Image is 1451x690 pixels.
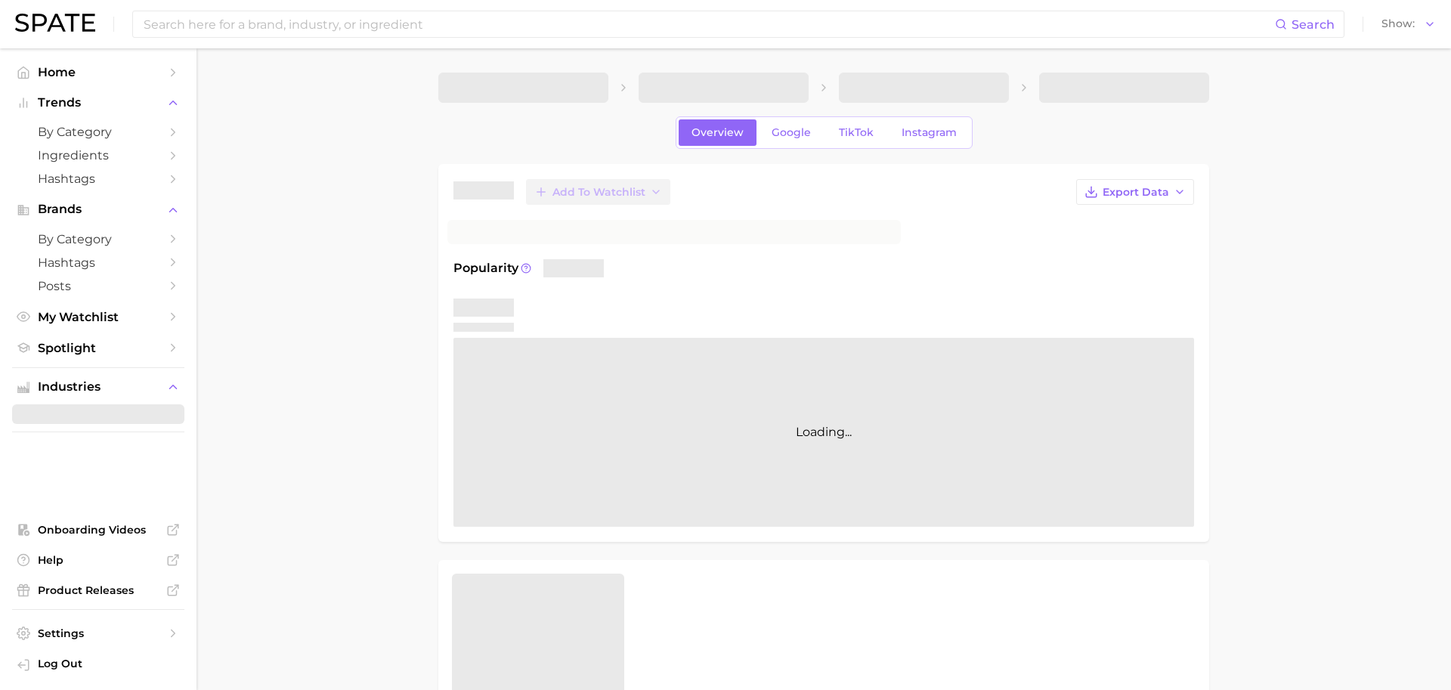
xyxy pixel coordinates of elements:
[38,279,159,293] span: Posts
[38,553,159,567] span: Help
[526,179,670,205] button: Add to Watchlist
[1381,20,1415,28] span: Show
[38,148,159,162] span: Ingredients
[453,338,1194,527] div: Loading...
[12,376,184,398] button: Industries
[889,119,970,146] a: Instagram
[12,652,184,678] a: Log out. Currently logged in with e-mail brennan@spate.nyc.
[38,96,159,110] span: Trends
[12,91,184,114] button: Trends
[1378,14,1440,34] button: Show
[38,310,159,324] span: My Watchlist
[12,120,184,144] a: by Category
[1292,17,1335,32] span: Search
[38,255,159,270] span: Hashtags
[679,119,756,146] a: Overview
[691,126,744,139] span: Overview
[38,125,159,139] span: by Category
[38,657,172,670] span: Log Out
[12,251,184,274] a: Hashtags
[12,549,184,571] a: Help
[839,126,874,139] span: TikTok
[552,186,645,199] span: Add to Watchlist
[902,126,957,139] span: Instagram
[12,518,184,541] a: Onboarding Videos
[38,172,159,186] span: Hashtags
[12,274,184,298] a: Posts
[12,167,184,190] a: Hashtags
[1103,186,1169,199] span: Export Data
[12,622,184,645] a: Settings
[12,579,184,602] a: Product Releases
[38,627,159,640] span: Settings
[142,11,1275,37] input: Search here for a brand, industry, or ingredient
[38,65,159,79] span: Home
[38,203,159,216] span: Brands
[15,14,95,32] img: SPATE
[453,259,518,277] span: Popularity
[38,232,159,246] span: by Category
[826,119,886,146] a: TikTok
[12,198,184,221] button: Brands
[12,336,184,360] a: Spotlight
[12,144,184,167] a: Ingredients
[38,583,159,597] span: Product Releases
[38,380,159,394] span: Industries
[1076,179,1194,205] button: Export Data
[12,305,184,329] a: My Watchlist
[12,227,184,251] a: by Category
[12,60,184,84] a: Home
[772,126,811,139] span: Google
[38,341,159,355] span: Spotlight
[38,523,159,537] span: Onboarding Videos
[759,119,824,146] a: Google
